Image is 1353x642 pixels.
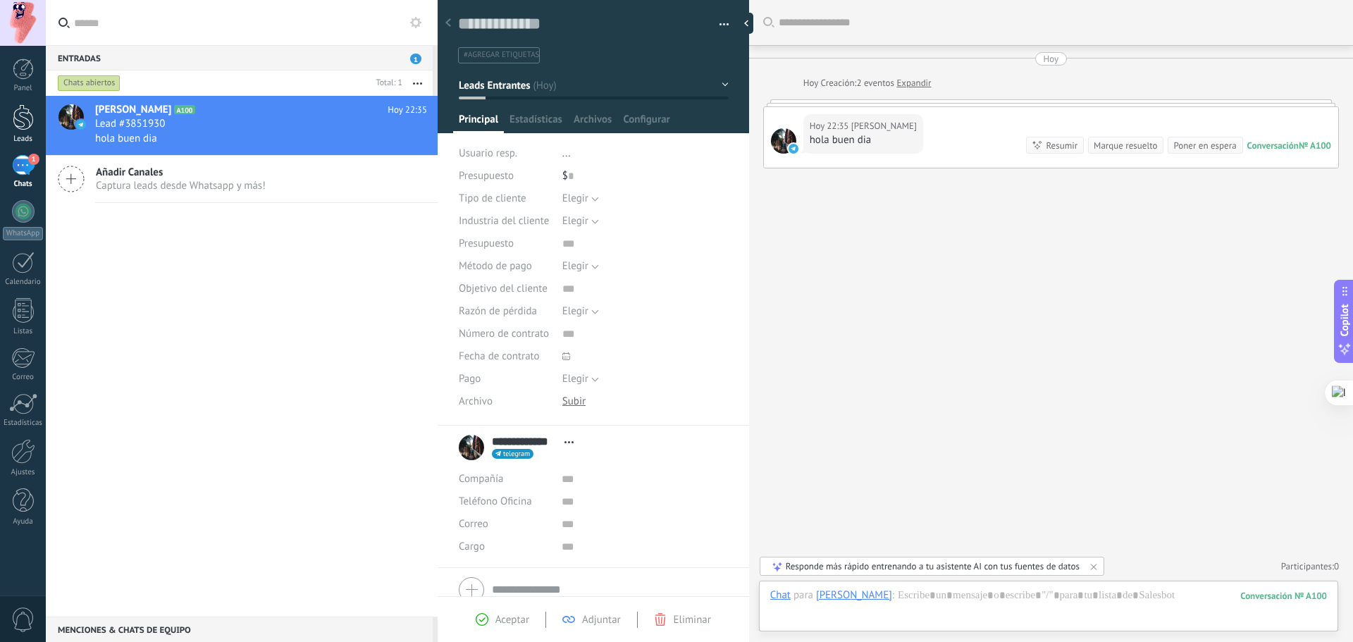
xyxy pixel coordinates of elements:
span: Industria del cliente [459,216,549,226]
div: Menciones & Chats de equipo [46,617,433,642]
div: Leads [3,135,44,144]
span: Aceptar [495,613,529,626]
span: Elegir [562,214,588,228]
span: hola buen dia [95,132,157,145]
div: Presupuesto [459,233,552,255]
div: Archivo [459,390,552,413]
div: 100 [1240,590,1327,602]
button: Elegir [562,187,599,210]
span: Cargo [459,541,485,552]
span: Hoy 22:35 [388,103,427,117]
span: Fecha de contrato [459,351,540,362]
span: Presupuesto [459,238,514,249]
span: Configurar [623,113,669,133]
div: Estadísticas [3,419,44,428]
span: Eliminar [674,613,711,626]
span: Razón de pérdida [459,306,537,316]
button: Elegir [562,255,599,278]
div: Hoy [1044,52,1059,66]
div: Método de pago [459,255,552,278]
div: Chats [3,180,44,189]
a: Participantes:0 [1281,560,1339,572]
span: Carlos Lomeli [771,128,796,154]
span: #agregar etiquetas [464,50,539,60]
a: Expandir [896,76,931,90]
span: Teléfono Oficina [459,495,532,508]
div: Usuario resp. [459,142,552,165]
span: Carlos Lomeli [851,119,917,133]
span: Añadir Canales [96,166,266,179]
div: WhatsApp [3,227,43,240]
a: avataricon[PERSON_NAME]A100Hoy 22:35Lead #3851930hola buen dia [46,96,438,155]
span: A100 [174,105,194,114]
span: [PERSON_NAME] [95,103,171,117]
div: Chats abiertos [58,75,121,92]
div: Carlos Lomeli [816,588,892,601]
div: Responde más rápido entrenando a tu asistente AI con tus fuentes de datos [786,560,1080,572]
span: Número de contrato [459,328,549,339]
span: Archivos [574,113,612,133]
span: Elegir [562,259,588,273]
button: Correo [459,513,488,536]
div: Razón de pérdida [459,300,552,323]
span: 1 [410,54,421,64]
div: Creación: [803,76,932,90]
div: Pago [459,368,552,390]
button: Más [402,70,433,96]
div: Tipo de cliente [459,187,552,210]
div: Fecha de contrato [459,345,552,368]
button: Elegir [562,368,599,390]
span: Copilot [1337,304,1352,336]
span: Tipo de cliente [459,193,526,204]
span: Elegir [562,304,588,318]
span: Estadísticas [509,113,562,133]
span: telegram [503,450,530,457]
span: 0 [1334,560,1339,572]
div: Calendario [3,278,44,287]
span: Elegir [562,372,588,385]
span: Método de pago [459,261,532,271]
div: Industria del cliente [459,210,552,233]
div: Total: 1 [371,76,402,90]
span: 1 [28,154,39,165]
div: Entradas [46,45,433,70]
div: Conversación [1247,140,1299,152]
span: Objetivo del cliente [459,283,548,294]
div: Presupuesto [459,165,552,187]
div: Cargo [459,536,551,558]
div: $ [562,165,729,187]
span: Archivo [459,396,493,407]
span: : [892,588,894,603]
div: hola buen dia [810,133,917,147]
div: Ajustes [3,468,44,477]
span: Principal [459,113,498,133]
span: para [793,588,813,603]
button: Elegir [562,300,599,323]
span: ... [562,147,571,160]
span: Adjuntar [582,613,621,626]
div: Ocultar [739,13,753,34]
div: Panel [3,84,44,93]
div: Ayuda [3,517,44,526]
img: icon [76,120,86,130]
button: Teléfono Oficina [459,490,532,513]
div: Hoy 22:35 [810,119,851,133]
span: Captura leads desde Whatsapp y más! [96,179,266,192]
div: Correo [3,373,44,382]
button: Elegir [562,210,599,233]
div: Marque resuelto [1094,139,1157,152]
div: Compañía [459,468,551,490]
div: Objetivo del cliente [459,278,552,300]
span: Correo [459,517,488,531]
span: Presupuesto [459,169,514,183]
div: Poner en espera [1173,139,1236,152]
img: telegram-sm.svg [789,144,798,154]
span: Usuario resp. [459,147,517,160]
span: Pago [459,374,481,384]
span: Elegir [562,192,588,205]
div: Hoy [803,76,821,90]
div: № A100 [1299,140,1331,152]
div: Número de contrato [459,323,552,345]
span: Lead #3851930 [95,117,165,131]
div: Resumir [1046,139,1077,152]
